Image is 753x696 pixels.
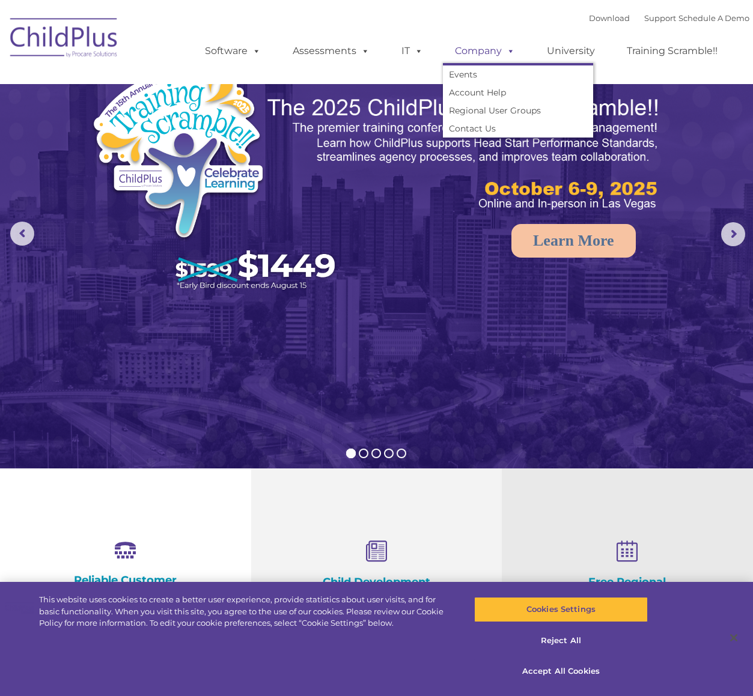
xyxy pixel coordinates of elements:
[644,13,676,23] a: Support
[615,39,730,63] a: Training Scramble!!
[443,83,593,101] a: Account Help
[281,39,382,63] a: Assessments
[474,597,647,622] button: Cookies Settings
[589,13,630,23] a: Download
[678,13,749,23] a: Schedule A Demo
[474,628,647,653] button: Reject All
[443,65,593,83] a: Events
[4,10,124,70] img: ChildPlus by Procare Solutions
[535,39,607,63] a: University
[389,39,435,63] a: IT
[511,224,636,258] a: Learn More
[562,575,693,602] h4: Free Regional Meetings
[589,13,749,23] font: |
[443,39,527,63] a: Company
[167,79,204,88] span: Last name
[60,573,191,600] h4: Reliable Customer Support
[311,575,442,615] h4: Child Development Assessments in ChildPlus
[39,594,452,629] div: This website uses cookies to create a better user experience, provide statistics about user visit...
[721,625,747,651] button: Close
[443,120,593,138] a: Contact Us
[193,39,273,63] a: Software
[167,129,218,138] span: Phone number
[474,659,647,684] button: Accept All Cookies
[443,101,593,120] a: Regional User Groups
